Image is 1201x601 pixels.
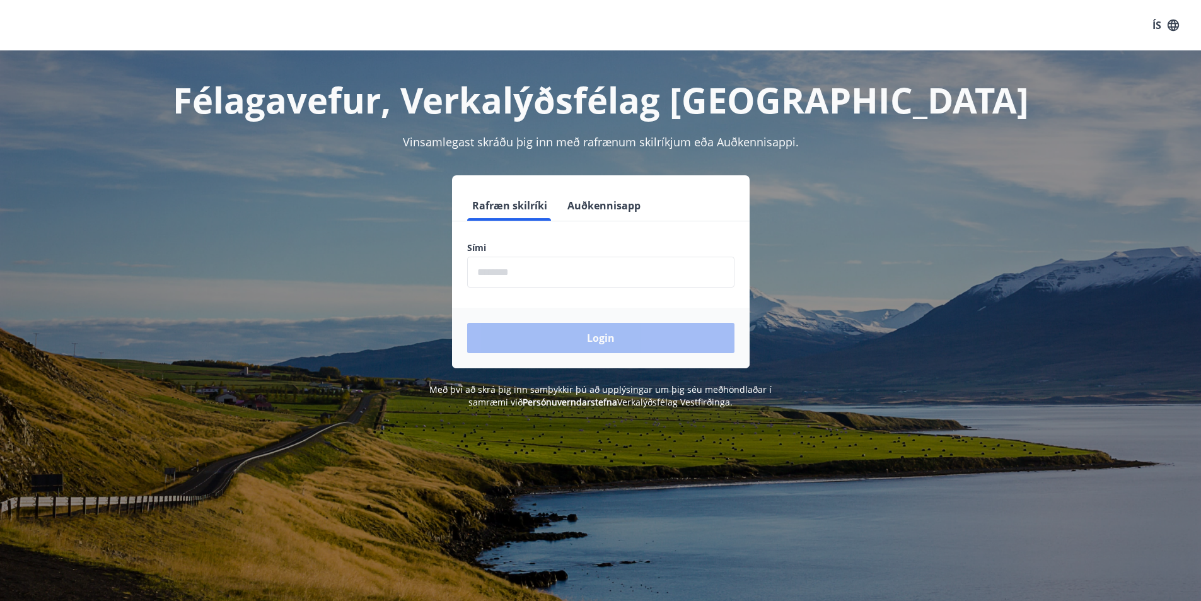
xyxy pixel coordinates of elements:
button: Auðkennisapp [562,190,646,221]
span: Með því að skrá þig inn samþykkir þú að upplýsingar um þig séu meðhöndlaðar í samræmi við Verkalý... [429,383,772,408]
label: Sími [467,242,734,254]
h1: Félagavefur, Verkalýðsfélag [GEOGRAPHIC_DATA] [162,76,1040,124]
button: Rafræn skilríki [467,190,552,221]
a: Persónuverndarstefna [523,396,617,408]
button: ÍS [1146,14,1186,37]
span: Vinsamlegast skráðu þig inn með rafrænum skilríkjum eða Auðkennisappi. [403,134,799,149]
